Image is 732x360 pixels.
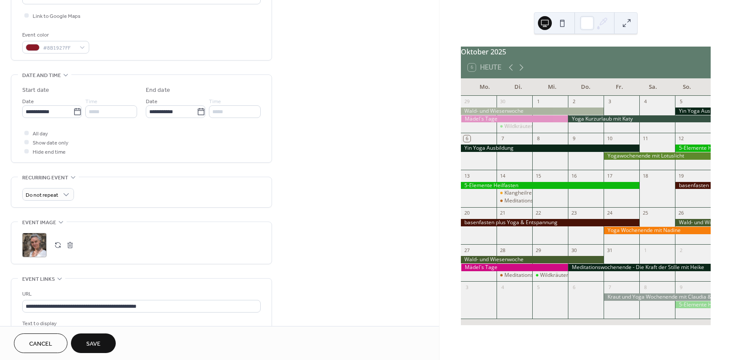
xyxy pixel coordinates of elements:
div: End date [146,86,170,95]
span: Date and time [22,71,61,80]
div: Meditationskurs mit Klangschalen mit [PERSON_NAME] [504,272,638,279]
div: 1 [535,98,541,105]
div: 19 [678,172,684,179]
div: 27 [463,247,470,253]
span: Time [85,97,97,106]
div: Wildkräuter Naturapotheke [540,272,606,279]
span: Event links [22,275,55,284]
div: 30 [571,247,577,253]
div: Wald- und Wiesenwoche [461,256,604,263]
div: 23 [571,210,577,216]
button: Cancel [14,333,67,353]
div: Mädel´s Tage [461,115,568,123]
span: Time [209,97,221,106]
span: Link to Google Maps [33,12,81,21]
div: basenfasten plus Yoga & Entspannung [461,219,639,226]
div: Yoga Wochenende mit Nadine [604,227,711,234]
div: Oktober 2025 [461,47,711,57]
div: 28 [499,247,506,253]
div: Meditationskurs mit Klangschalen mit [PERSON_NAME] [504,197,638,205]
span: Event image [22,218,56,227]
div: 2 [678,247,684,253]
div: Text to display [22,319,259,328]
div: Klangheilreise mit Cacao Zeremonie [504,189,592,197]
div: Mi. [535,78,569,96]
span: Recurring event [22,173,68,182]
div: Wildkräuter Naturapotheke [532,272,568,279]
div: Wald- und Wiesenwoche [675,219,711,226]
div: 7 [499,135,506,142]
div: 5-Elemente Heilfasten [461,182,639,189]
div: Yin Yoga Ausbildung [675,108,711,115]
div: 26 [678,210,684,216]
div: 6 [463,135,470,142]
div: Meditationswochenende - Die Kraft der Stille mit Heike [568,264,711,271]
div: ; [22,233,47,257]
div: Klangheilreise mit Cacao Zeremonie [497,189,532,197]
div: 9 [678,284,684,290]
div: Yoga Kurzurlaub mit Katy [568,115,711,123]
div: 16 [571,172,577,179]
button: Save [71,333,116,353]
div: 21 [499,210,506,216]
div: 4 [499,284,506,290]
span: Date [22,97,34,106]
div: Mädel´s Tage [461,264,568,271]
div: 15 [535,172,541,179]
span: Do not repeat [26,190,58,200]
div: 20 [463,210,470,216]
div: 12 [678,135,684,142]
div: 5-Elemente Heilfasten [675,145,711,152]
div: 22 [535,210,541,216]
div: 9 [571,135,577,142]
div: 30 [499,98,506,105]
div: 25 [642,210,648,216]
div: 5-Elemente Heilfasten [675,301,711,309]
div: 11 [642,135,648,142]
div: 5 [678,98,684,105]
div: Yin Yoga Ausbildung [461,145,639,152]
span: Show date only [33,138,68,148]
div: 10 [606,135,613,142]
div: 18 [642,172,648,179]
div: 24 [606,210,613,216]
div: Mo. [468,78,501,96]
div: 4 [642,98,648,105]
div: 7 [606,284,613,290]
div: URL [22,289,259,299]
div: 8 [642,284,648,290]
div: 29 [535,247,541,253]
div: Meditationskurs mit Klangschalen mit Anne [497,272,532,279]
div: Wald- und Wiesenwoche [461,108,604,115]
div: 5 [535,284,541,290]
div: basenfasten plus Yoga & Entspannung [675,182,711,189]
div: 3 [463,284,470,290]
div: 2 [571,98,577,105]
div: 31 [606,247,613,253]
div: Wildkräuterwanderung [497,123,532,130]
div: Meditationskurs mit Klangschalen mit Anne [497,197,532,205]
div: 13 [463,172,470,179]
span: Hide end time [33,148,66,157]
div: Sa. [636,78,670,96]
span: All day [33,129,48,138]
div: Yogawochenende mit Lotuslicht [604,152,711,160]
div: Fr. [603,78,636,96]
div: 29 [463,98,470,105]
div: 3 [606,98,613,105]
div: So. [670,78,704,96]
div: 14 [499,172,506,179]
span: Date [146,97,158,106]
span: Save [86,340,101,349]
div: Di. [502,78,535,96]
div: 1 [642,247,648,253]
div: 8 [535,135,541,142]
div: 6 [571,284,577,290]
div: 17 [606,172,613,179]
div: Do. [569,78,602,96]
div: Wildkräuterwanderung [504,123,560,130]
div: Start date [22,86,49,95]
div: Event color [22,30,87,40]
span: #8B1927FF [43,44,75,53]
